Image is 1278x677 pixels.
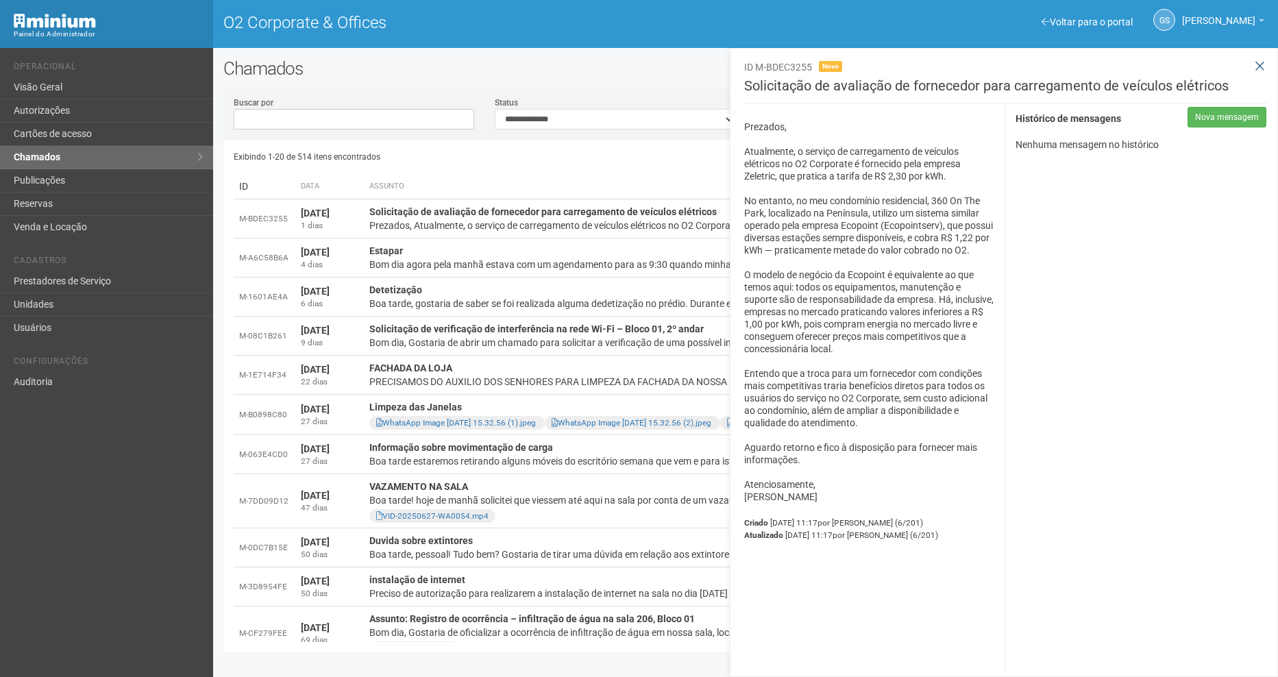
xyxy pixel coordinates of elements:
[301,298,358,310] div: 6 dias
[14,356,203,371] li: Configurações
[369,493,1023,507] div: Boa tarde! hoje de manhã solicitei que viessem até aqui na sala por conta de um vazamento. o rapa...
[234,147,746,167] div: Exibindo 1-20 de 514 itens encontrados
[369,362,452,373] strong: FACHADA DA LOJA
[234,199,295,238] td: M-BDEC3255
[369,587,1023,600] div: Preciso de autorização para realizarem a instalação de internet na sala no dia [DATE] bloco 5, s...
[1016,114,1121,125] strong: Histórico de mensagens
[223,58,1268,79] h2: Chamados
[369,402,462,413] strong: Limpeza das Janelas
[744,79,1267,103] h3: Solicitação de avaliação de fornecedor para carregamento de veículos elétricos
[301,588,358,600] div: 50 dias
[301,247,330,258] strong: [DATE]
[234,356,295,395] td: M-1E714F34
[369,481,468,492] strong: VAZAMENTO NA SALA
[369,454,1023,468] div: Boa tarde estaremos retirando alguns móveis do escritório semana que vem e para isto teremos a ne...
[770,518,923,528] span: [DATE] 11:17
[234,435,295,474] td: M-063E4CD0
[369,284,422,295] strong: Detetização
[744,530,783,540] strong: Atualizado
[818,518,923,528] span: por [PERSON_NAME] (6/201)
[234,97,273,109] label: Buscar por
[369,375,1023,389] div: PRECISAMOS DO AUXILIO DOS SENHORES PARA LIMPEZA DA FACHADA DA NOSSA LOJA, ONDE A PRESENCA CONSTAN...
[301,286,330,297] strong: [DATE]
[369,219,1023,232] div: Prezados, Atualmente, o serviço de carregamento de veículos elétricos no O2 Corporate é fornecido...
[234,528,295,567] td: M-0DC7B15E
[234,317,295,356] td: M-08C1B261
[301,208,330,219] strong: [DATE]
[369,442,553,453] strong: Informação sobre movimentação de carga
[833,530,938,540] span: por [PERSON_NAME] (6/201)
[744,121,995,503] p: Prezados, Atualmente, o serviço de carregamento de veículos elétricos no O2 Corporate é fornecido...
[14,256,203,270] li: Cadastros
[369,626,1023,639] div: Bom dia, Gostaria de oficializar a ocorrência de infiltração de água em nossa sala, localizada no...
[1182,2,1255,26] span: Gabriela Souza
[369,297,1023,310] div: Boa tarde, gostaria de saber se foi realizada alguma dedetização no prédio. Durante esta semana ...
[301,404,330,415] strong: [DATE]
[301,537,330,547] strong: [DATE]
[369,245,403,256] strong: Estapar
[234,395,295,435] td: M-B0898C80
[301,635,358,646] div: 69 dias
[785,530,938,540] span: [DATE] 11:17
[552,418,711,428] a: WhatsApp Image [DATE] 15.32.56 (2).jpeg
[301,490,330,501] strong: [DATE]
[234,474,295,528] td: M-7DD09D12
[369,258,1023,271] div: Bom dia agora pela manhã estava com um agendamento para as 9:30 quando minha cliente estava chega...
[301,576,330,587] strong: [DATE]
[495,97,518,109] label: Status
[744,518,768,528] strong: Criado
[295,174,364,199] th: Data
[1042,16,1133,27] a: Voltar para o portal
[301,337,358,349] div: 9 dias
[14,62,203,76] li: Operacional
[301,443,330,454] strong: [DATE]
[301,502,358,514] div: 47 dias
[223,14,735,32] h1: O2 Corporate & Offices
[1182,17,1264,28] a: [PERSON_NAME]
[234,174,295,199] td: ID
[376,511,489,521] a: VID-20250627-WA0054.mp4
[301,622,330,633] strong: [DATE]
[364,174,1029,199] th: Assunto
[1016,138,1266,151] p: Nenhuma mensagem no histórico
[301,416,358,428] div: 27 dias
[301,456,358,467] div: 27 dias
[301,549,358,561] div: 50 dias
[376,418,536,428] a: WhatsApp Image [DATE] 15.32.56 (1).jpeg
[369,547,1023,561] div: Boa tarde, pessoal! Tudo bem? Gostaria de tirar uma dúvida em relação aos extintores no nosso nov...
[369,206,717,217] strong: Solicitação de avaliação de fornecedor para carregamento de veículos elétricos
[14,14,96,28] img: Minium
[301,364,330,375] strong: [DATE]
[744,62,812,73] span: ID M-BDEC3255
[234,238,295,278] td: M-A6C58B6A
[369,574,465,585] strong: instalação de internet
[369,613,695,624] strong: Assunto: Registro de ocorrência – infiltração de água na sala 206, Bloco 01
[727,418,874,428] a: WhatsApp Image [DATE] 15.32.56.jpeg
[1188,107,1266,127] button: Nova mensagem
[1153,9,1175,31] a: GS
[819,61,842,72] span: Novo
[369,323,704,334] strong: Solicitação de verificação de interferência na rede Wi-Fi – Bloco 01, 2º andar
[301,325,330,336] strong: [DATE]
[301,376,358,388] div: 22 dias
[301,220,358,232] div: 1 dias
[301,259,358,271] div: 4 dias
[14,28,203,40] div: Painel do Administrador
[234,567,295,606] td: M-3D8954FE
[234,606,295,661] td: M-CF279FEE
[234,278,295,317] td: M-1601AE4A
[369,336,1023,349] div: Bom dia, Gostaria de abrir um chamado para solicitar a verificação de uma possível interferência ...
[369,535,473,546] strong: Duvida sobre extintores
